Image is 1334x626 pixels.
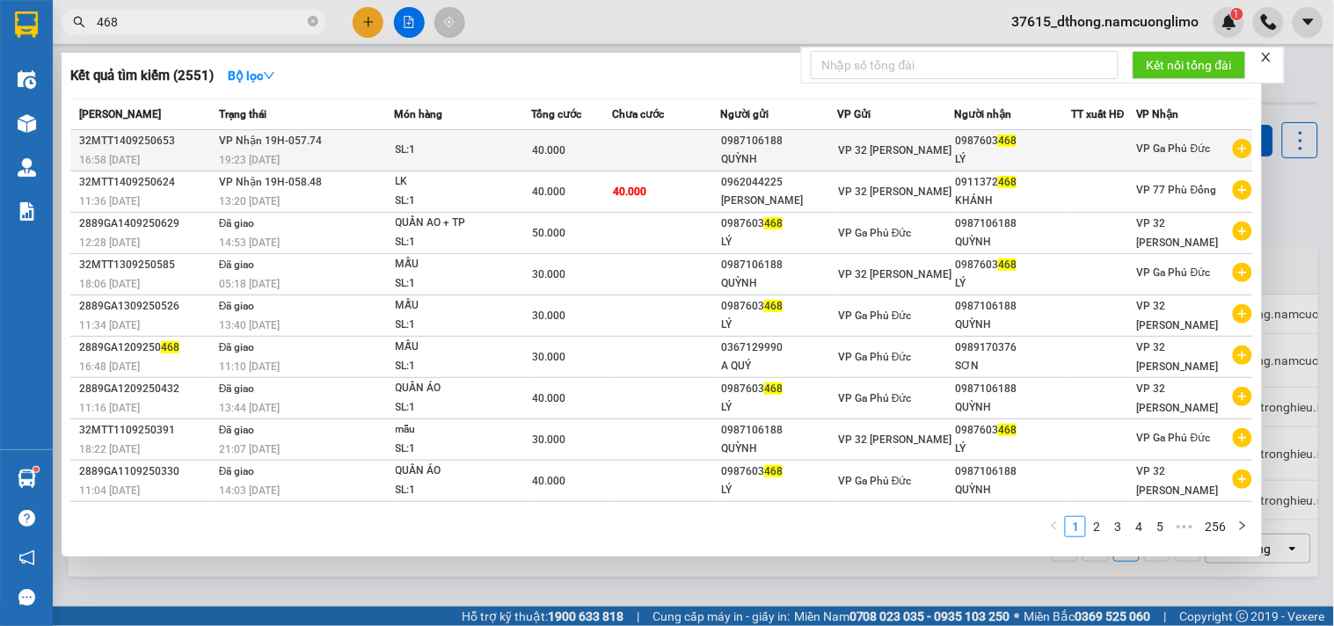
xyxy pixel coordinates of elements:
span: VP Ga Phủ Đức [838,351,912,363]
span: VP 32 [PERSON_NAME] [838,268,951,280]
a: 1 [1066,517,1085,536]
li: Next 5 Pages [1170,516,1199,537]
span: 468 [998,176,1017,188]
div: SL: 1 [396,274,528,294]
span: VP Nhận 19H-058.48 [219,176,322,188]
img: warehouse-icon [18,114,36,133]
div: 2889GA1109250330 [79,462,214,481]
span: Người nhận [954,108,1011,120]
div: QUỲNH [955,398,1070,417]
div: MẪU [396,296,528,316]
div: LÝ [721,233,836,251]
span: 11:16 [DATE] [79,402,140,414]
div: 0987106188 [955,297,1070,316]
span: close [1260,51,1272,63]
span: VP 32 [PERSON_NAME] [1137,382,1219,414]
span: VP Gửi [837,108,871,120]
span: VP 32 [PERSON_NAME] [838,186,951,198]
div: LÝ [721,481,836,499]
span: plus-circle [1233,428,1252,448]
div: 0987106188 [721,421,836,440]
span: Trạng thái [219,108,266,120]
span: 13:44 [DATE] [219,402,280,414]
div: KHÁNH [955,192,1070,210]
span: VP Nhận [1136,108,1179,120]
div: SL: 1 [396,440,528,459]
div: SƠN [955,357,1070,375]
button: Bộ lọcdown [214,62,289,90]
span: plus-circle [1233,387,1252,406]
li: Previous Page [1044,516,1065,537]
li: 4 [1128,516,1149,537]
div: 32MTT1009250237 [79,504,214,522]
div: 0987603 [955,504,1070,522]
span: plus-circle [1233,263,1252,282]
li: 256 [1199,516,1232,537]
span: 40.000 [532,475,565,487]
span: 19:23 [DATE] [219,154,280,166]
span: Món hàng [395,108,443,120]
span: VP Ga Phủ Đức [1137,266,1211,279]
div: 0987603 [721,380,836,398]
span: 468 [998,135,1017,147]
div: QUẦN ÁO [396,379,528,398]
div: MẪU [396,338,528,357]
img: warehouse-icon [18,469,36,488]
div: QA [396,503,528,522]
b: Công ty TNHH Trọng Hiếu Phú Thọ - Nam Cường Limousine [214,20,687,69]
span: close-circle [308,16,318,26]
span: 40.000 [613,186,646,198]
div: SL: 1 [396,316,528,335]
span: 40.000 [532,392,565,404]
span: close-circle [308,14,318,31]
span: 18:06 [DATE] [79,278,140,290]
span: ••• [1170,516,1199,537]
sup: 1 [33,467,39,472]
div: LÝ [721,398,836,417]
span: [PERSON_NAME] [79,108,161,120]
div: 0987603 [955,421,1070,440]
li: Hotline: 1900400028 [164,96,735,118]
span: 16:58 [DATE] [79,154,140,166]
div: 0987106188 [721,256,836,274]
li: 2 [1086,516,1107,537]
div: 0987603 [721,462,836,481]
span: 05:18 [DATE] [219,278,280,290]
img: warehouse-icon [18,158,36,177]
div: SL: 1 [396,141,528,160]
li: 3 [1107,516,1128,537]
span: 13:40 [DATE] [219,319,280,331]
button: right [1232,516,1253,537]
div: 0911372 [955,173,1070,192]
span: VP Ga Phủ Đức [1137,142,1211,155]
li: 1 [1065,516,1086,537]
span: 18:22 [DATE] [79,443,140,455]
img: solution-icon [18,202,36,221]
span: down [263,69,275,82]
div: 2889GA1209250 [79,338,214,357]
img: warehouse-icon [18,70,36,89]
span: 30.000 [532,433,565,446]
div: 0987603 [721,215,836,233]
span: 11:36 [DATE] [79,195,140,207]
span: Kết nối tổng đài [1147,55,1232,75]
input: Tìm tên, số ĐT hoặc mã đơn [97,12,304,32]
span: VP 77 Phù Đổng [1137,184,1217,196]
div: LÝ [955,440,1070,458]
div: 0989170376 [955,338,1070,357]
div: 2889GA1409250629 [79,215,214,233]
span: VP Ga Phủ Đức [838,227,912,239]
span: 468 [764,300,783,312]
li: 5 [1149,516,1170,537]
div: LÝ [955,274,1070,293]
div: 0987106188 [721,504,836,522]
button: Kết nối tổng đài [1133,51,1246,79]
span: VP Ga Phủ Đức [838,392,912,404]
span: VP Nhận 19H-057.74 [219,135,322,147]
a: 3 [1108,517,1127,536]
span: Đã giao [219,382,255,395]
span: left [1049,520,1060,531]
strong: Bộ lọc [228,69,275,83]
span: VP Ga Phủ Đức [838,309,912,322]
div: LÝ [955,150,1070,169]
